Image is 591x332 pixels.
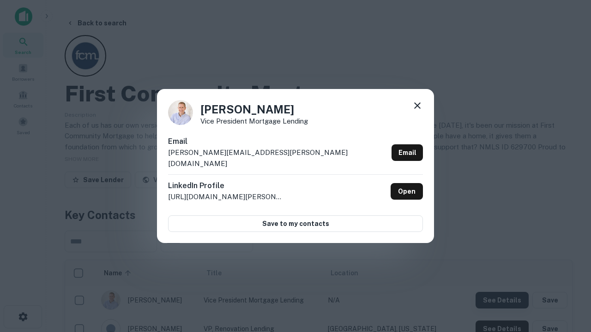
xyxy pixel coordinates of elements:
h6: LinkedIn Profile [168,180,283,191]
button: Save to my contacts [168,215,423,232]
iframe: Chat Widget [545,229,591,273]
img: 1520878720083 [168,100,193,125]
a: Email [392,144,423,161]
p: [URL][DOMAIN_NAME][PERSON_NAME] [168,191,283,202]
p: Vice President Mortgage Lending [200,118,308,125]
h6: Email [168,136,388,147]
p: [PERSON_NAME][EMAIL_ADDRESS][PERSON_NAME][DOMAIN_NAME] [168,147,388,169]
h4: [PERSON_NAME] [200,101,308,118]
a: Open [391,183,423,200]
